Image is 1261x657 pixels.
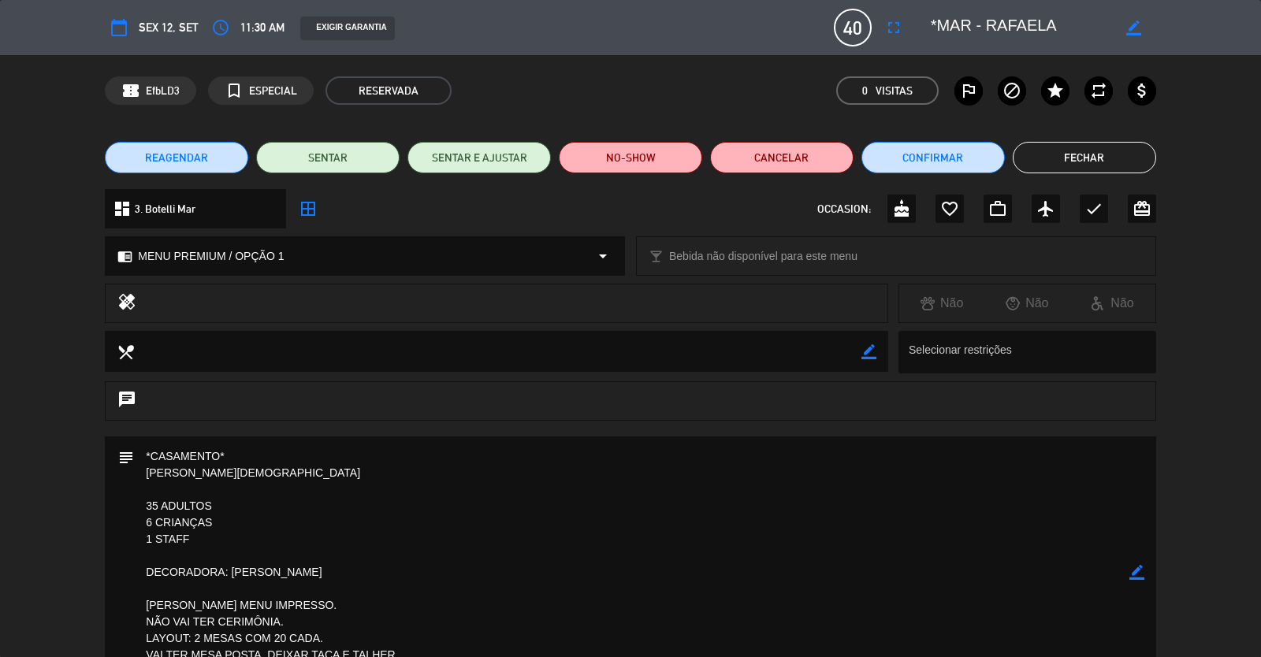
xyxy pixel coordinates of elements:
[1046,81,1065,100] i: star
[135,200,195,218] span: 3. Botelli Mar
[138,247,284,265] span: MENU PREMIUM / OPÇÃO 1
[407,142,551,173] button: SENTAR E AJUSTAR
[121,81,140,100] span: confirmation_number
[139,18,199,37] span: Sex 12, set
[892,199,911,218] i: cake
[861,142,1005,173] button: Confirmar
[117,390,136,412] i: chat
[880,13,908,42] button: fullscreen
[240,18,285,37] span: 11:30 AM
[117,249,132,264] i: chrome_reader_mode
[1036,199,1055,218] i: airplanemode_active
[1089,81,1108,100] i: repeat
[249,82,297,100] span: ESPECIAL
[225,81,244,100] i: turned_in_not
[211,18,230,37] i: access_time
[146,82,180,100] span: EfbLD3
[113,199,132,218] i: dashboard
[593,247,612,265] i: arrow_drop_down
[884,18,903,37] i: fullscreen
[117,292,136,314] i: healing
[940,199,959,218] i: favorite_border
[110,18,128,37] i: calendar_today
[669,247,857,265] span: Bebida não disponível para este menu
[710,142,854,173] button: Cancelar
[1126,20,1141,35] i: border_color
[300,17,394,40] div: EXIGIR GARANTIA
[1084,199,1103,218] i: check
[649,249,664,264] i: local_bar
[1133,199,1151,218] i: card_giftcard
[984,293,1069,314] div: Não
[559,142,702,173] button: NO-SHOW
[876,82,913,100] em: Visitas
[817,200,871,218] span: OCCASION:
[988,199,1007,218] i: work_outline
[117,448,134,466] i: subject
[899,293,984,314] div: Não
[1129,565,1144,580] i: border_color
[1069,293,1155,314] div: Não
[325,76,452,105] span: RESERVADA
[1133,81,1151,100] i: attach_money
[1002,81,1021,100] i: block
[105,13,133,42] button: calendar_today
[959,81,978,100] i: outlined_flag
[834,9,872,46] span: 40
[105,142,248,173] button: REAGENDAR
[299,199,318,218] i: border_all
[206,13,235,42] button: access_time
[256,142,400,173] button: SENTAR
[117,343,134,360] i: local_dining
[861,344,876,359] i: border_color
[1013,142,1156,173] button: Fechar
[862,82,868,100] span: 0
[145,150,208,166] span: REAGENDAR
